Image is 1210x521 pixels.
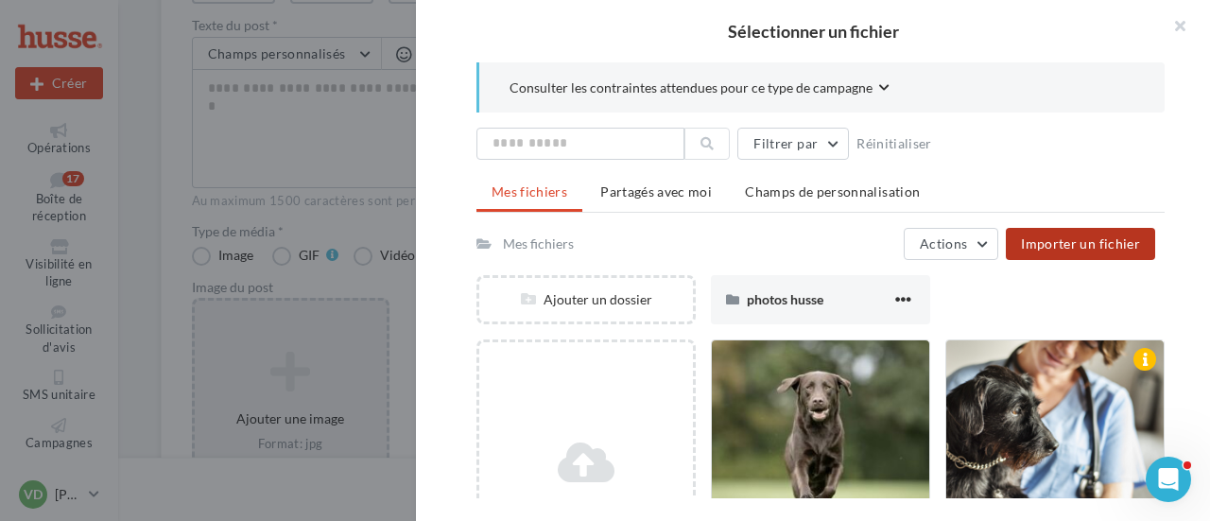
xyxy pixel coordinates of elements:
span: Importer un fichier [1021,235,1140,252]
button: Consulter les contraintes attendues pour ce type de campagne [510,78,890,101]
h2: Sélectionner un fichier [446,23,1180,40]
button: Importer un fichier [1006,228,1155,260]
span: Mes fichiers [492,183,567,200]
button: Réinitialiser [849,132,940,155]
span: Actions [920,235,967,252]
iframe: Intercom live chat [1146,457,1191,502]
button: Actions [904,228,998,260]
span: photos husse [747,291,823,307]
span: Partagés avec moi [600,183,712,200]
span: Champs de personnalisation [745,183,920,200]
div: Mes fichiers [503,234,574,253]
span: Consulter les contraintes attendues pour ce type de campagne [510,78,873,97]
div: Ajouter un dossier [479,290,693,309]
button: Filtrer par [737,128,849,160]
